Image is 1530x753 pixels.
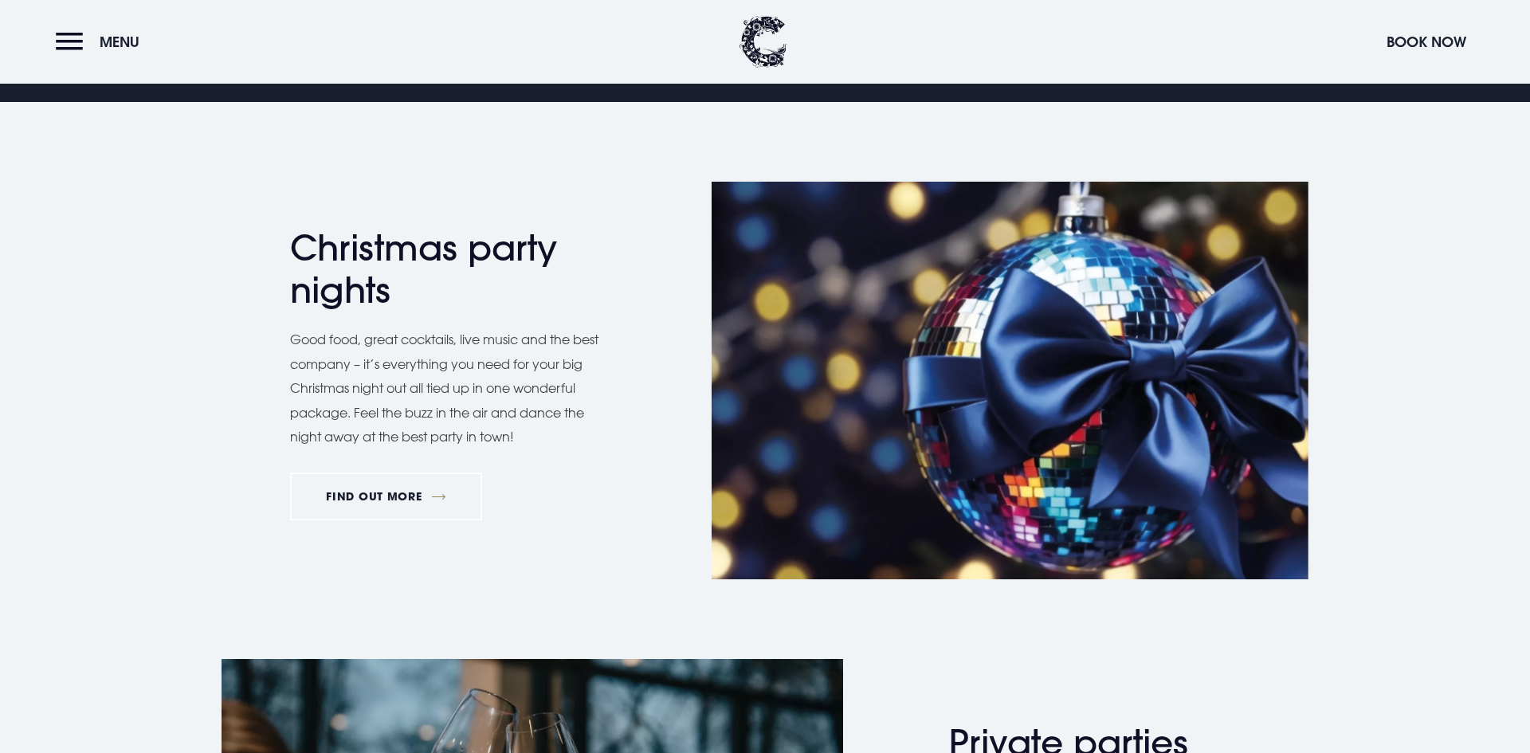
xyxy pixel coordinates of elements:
a: FIND OUT MORE [290,473,482,520]
span: Menu [100,33,139,51]
button: Book Now [1379,25,1474,59]
img: Clandeboye Lodge [739,16,787,68]
p: Good food, great cocktails, live music and the best company – it’s everything you need for your b... [290,327,617,449]
button: Menu [56,25,147,59]
h2: Christmas party nights [290,227,601,312]
img: Hotel Christmas in Northern Ireland [712,182,1308,579]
